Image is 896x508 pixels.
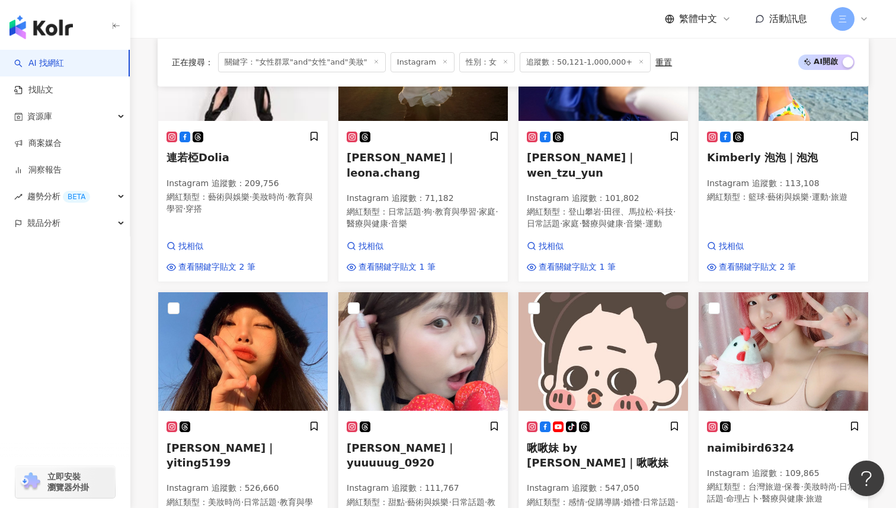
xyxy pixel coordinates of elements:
[519,292,688,411] img: KOL Avatar
[726,494,759,503] span: 命理占卜
[476,207,479,216] span: ·
[47,471,89,493] span: 立即安裝 瀏覽器外掛
[640,497,642,507] span: ·
[178,261,255,273] span: 查看關鍵字貼文 2 筆
[208,497,241,507] span: 美妝時尚
[527,193,680,205] p: Instagram 追蹤數 ： 101,802
[579,219,581,228] span: ·
[719,261,796,273] span: 查看關鍵字貼文 2 筆
[748,482,782,491] span: 台灣旅遊
[527,483,680,494] p: Instagram 追蹤數 ： 547,050
[347,206,500,229] p: 網紅類型 ：
[452,497,485,507] span: 日常話題
[63,191,90,203] div: BETA
[167,178,319,190] p: Instagram 追蹤數 ： 209,756
[347,261,436,273] a: 查看關鍵字貼文 1 筆
[527,151,636,178] span: [PERSON_NAME]｜wen_tzu_yun
[479,207,495,216] span: 家庭
[14,84,53,96] a: 找貼文
[14,193,23,201] span: rise
[208,192,249,202] span: 藝術與娛樂
[185,204,202,213] span: 穿搭
[673,207,676,216] span: ·
[809,192,811,202] span: ·
[654,207,656,216] span: ·
[421,207,424,216] span: ·
[347,241,436,253] a: 找相似
[347,483,500,494] p: Instagram 追蹤數 ： 111,767
[14,138,62,149] a: 商案媒合
[347,151,456,178] span: [PERSON_NAME]｜leona.chang
[657,207,673,216] span: 科技
[527,261,616,273] a: 查看關鍵字貼文 1 筆
[765,192,767,202] span: ·
[527,219,560,228] span: 日常話題
[679,12,717,25] span: 繁體中文
[9,15,73,39] img: logo
[388,497,405,507] span: 甜點
[388,219,391,228] span: ·
[539,261,616,273] span: 查看關鍵字貼文 1 筆
[347,193,500,205] p: Instagram 追蹤數 ： 71,182
[759,494,761,503] span: ·
[812,192,828,202] span: 運動
[435,207,476,216] span: 教育與學習
[359,241,383,253] span: 找相似
[587,497,620,507] span: 促購導購
[626,219,642,228] span: 音樂
[767,192,809,202] span: 藝術與娛樂
[167,151,229,164] span: 連若椏Dolia
[167,261,255,273] a: 查看關鍵字貼文 2 筆
[707,178,860,190] p: Instagram 追蹤數 ： 113,108
[562,219,579,228] span: 家庭
[560,219,562,228] span: ·
[831,192,847,202] span: 旅遊
[806,494,823,503] span: 旅遊
[167,192,313,213] span: 教育與學習
[241,497,244,507] span: ·
[707,241,796,253] a: 找相似
[620,497,623,507] span: ·
[719,241,744,253] span: 找相似
[14,164,62,176] a: 洞察報告
[707,191,860,203] p: 網紅類型 ：
[539,241,564,253] span: 找相似
[676,497,678,507] span: ·
[623,497,640,507] span: 婚禮
[520,52,651,72] span: 追蹤數：50,121-1,000,000+
[244,497,277,507] span: 日常話題
[518,2,689,282] a: KOL Avatar[PERSON_NAME]｜wen_tzu_yunInstagram 追蹤數：101,802網紅類型：登山攀岩·田徑、馬拉松·科技·日常話題·家庭·醫療與健康·音樂·運動找相...
[585,497,587,507] span: ·
[167,442,276,469] span: [PERSON_NAME]｜yiting5199
[158,2,328,282] a: KOL Avatar連若椏DoliaInstagram 追蹤數：209,756網紅類型：藝術與娛樂·美妝時尚·教育與學習·穿搭找相似查看關鍵字貼文 2 筆
[19,472,42,491] img: chrome extension
[655,57,672,67] div: 重置
[849,461,884,496] iframe: Help Scout Beacon - Open
[642,219,645,228] span: ·
[285,192,287,202] span: ·
[407,497,449,507] span: 藝術與娛樂
[801,482,803,491] span: ·
[388,207,421,216] span: 日常話題
[804,482,837,491] span: 美妝時尚
[178,241,203,253] span: 找相似
[424,207,432,216] span: 狗
[642,497,676,507] span: 日常話題
[645,219,662,228] span: 運動
[527,442,668,469] span: 啾啾妹 by [PERSON_NAME]｜啾啾妹
[391,219,407,228] span: 音樂
[784,482,801,491] span: 保養
[249,192,252,202] span: ·
[782,482,784,491] span: ·
[338,292,508,411] img: KOL Avatar
[707,261,796,273] a: 查看關鍵字貼文 2 筆
[167,241,255,253] a: 找相似
[839,12,847,25] span: 三
[762,494,804,503] span: 醫療與健康
[277,497,279,507] span: ·
[707,151,818,164] span: Kimberly 泡泡｜泡泡
[837,482,839,491] span: ·
[252,192,285,202] span: 美妝時尚
[748,192,765,202] span: 籃球
[707,482,856,503] span: 日常話題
